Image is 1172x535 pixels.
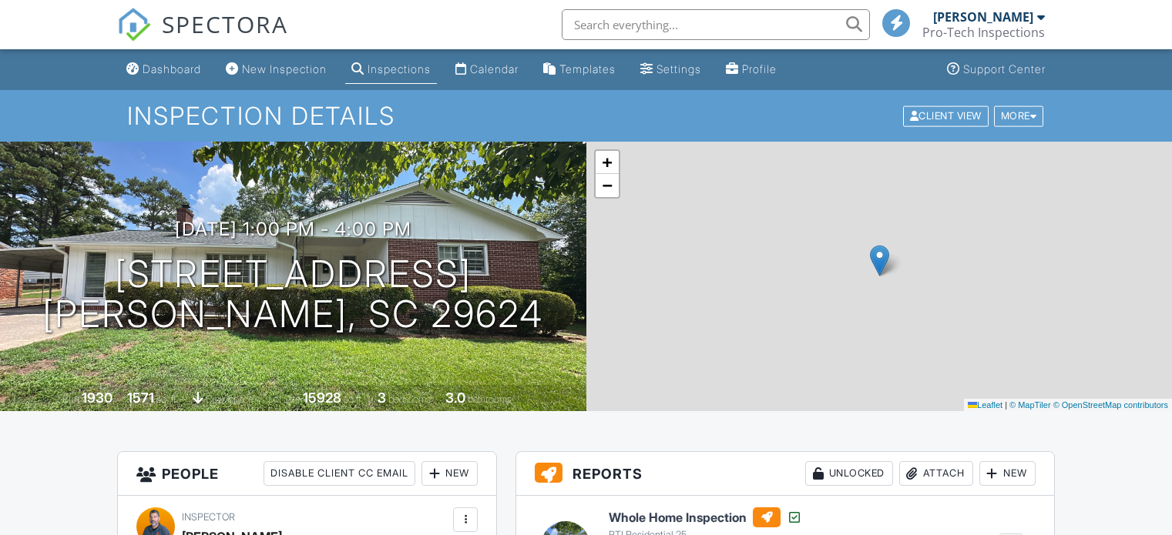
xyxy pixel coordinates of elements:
[156,393,178,405] span: sq. ft.
[445,390,465,406] div: 3.0
[963,62,1046,75] div: Support Center
[902,109,992,121] a: Client View
[120,55,207,84] a: Dashboard
[268,393,301,405] span: Lot Size
[378,390,386,406] div: 3
[596,151,619,174] a: Zoom in
[609,507,802,527] h6: Whole Home Inspection
[303,390,341,406] div: 15928
[182,511,235,523] span: Inspector
[264,461,415,486] div: Disable Client CC Email
[206,393,254,405] span: crawlspace
[870,245,889,276] img: Marker
[118,452,496,496] h3: People
[368,62,431,75] div: Inspections
[175,219,411,239] h3: [DATE] 1:00 pm - 4:00 pm
[127,390,154,406] div: 1571
[562,9,870,40] input: Search everything...
[62,393,79,405] span: Built
[344,393,363,405] span: sq.ft.
[922,25,1045,40] div: Pro-Tech Inspections
[994,105,1044,126] div: More
[979,461,1036,486] div: New
[634,55,707,84] a: Settings
[421,461,478,486] div: New
[602,152,612,172] span: +
[117,8,151,42] img: The Best Home Inspection Software - Spectora
[220,55,333,84] a: New Inspection
[559,62,616,75] div: Templates
[162,8,288,40] span: SPECTORA
[805,461,893,486] div: Unlocked
[449,55,525,84] a: Calendar
[742,62,777,75] div: Profile
[537,55,622,84] a: Templates
[117,21,288,53] a: SPECTORA
[968,400,1002,410] a: Leaflet
[941,55,1052,84] a: Support Center
[602,176,612,195] span: −
[596,174,619,197] a: Zoom out
[242,62,327,75] div: New Inspection
[42,254,543,336] h1: [STREET_ADDRESS] [PERSON_NAME], SC 29624
[657,62,701,75] div: Settings
[903,105,989,126] div: Client View
[1053,400,1168,410] a: © OpenStreetMap contributors
[127,102,1045,129] h1: Inspection Details
[470,62,519,75] div: Calendar
[1009,400,1051,410] a: © MapTiler
[82,390,112,406] div: 1930
[345,55,437,84] a: Inspections
[143,62,201,75] div: Dashboard
[1005,400,1007,410] span: |
[933,9,1033,25] div: [PERSON_NAME]
[468,393,512,405] span: bathrooms
[516,452,1054,496] h3: Reports
[899,461,973,486] div: Attach
[388,393,431,405] span: bedrooms
[720,55,783,84] a: Company Profile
